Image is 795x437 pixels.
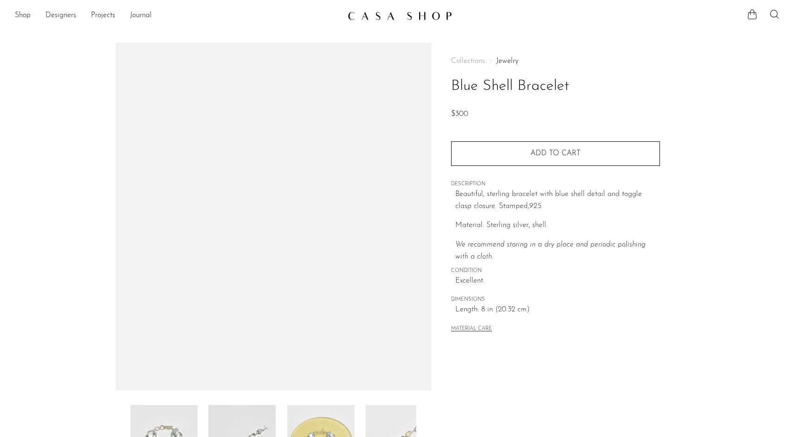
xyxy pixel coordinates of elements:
span: CONDITION [451,267,660,275]
ul: NEW HEADER MENU [15,8,340,24]
h1: Blue Shell Bracelet [451,75,660,98]
nav: Desktop navigation [15,8,340,24]
a: Designers [45,10,76,22]
span: Add to cart [530,150,581,157]
a: Shop [15,10,31,22]
a: Projects [91,10,115,22]
span: Excellent. [455,275,660,287]
button: MATERIAL CARE [451,326,492,333]
a: Journal [130,10,152,22]
em: 925. [529,203,543,210]
a: Jewelry [496,57,518,65]
button: Add to cart [451,141,660,165]
span: DESCRIPTION [451,180,660,189]
span: Length: 8 in (20.32 cm) [455,304,660,316]
p: Material: Sterling silver, shell. [455,220,660,232]
span: DIMENSIONS [451,296,660,304]
p: Beautiful, sterling bracelet with blue shell detail and toggle clasp closure. Stamped, [455,189,660,212]
span: Collections [451,57,485,65]
span: $300 [451,110,468,118]
nav: Breadcrumbs [451,57,660,65]
i: We recommend storing in a dry place and periodic polishing with a cloth. [455,241,646,260]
